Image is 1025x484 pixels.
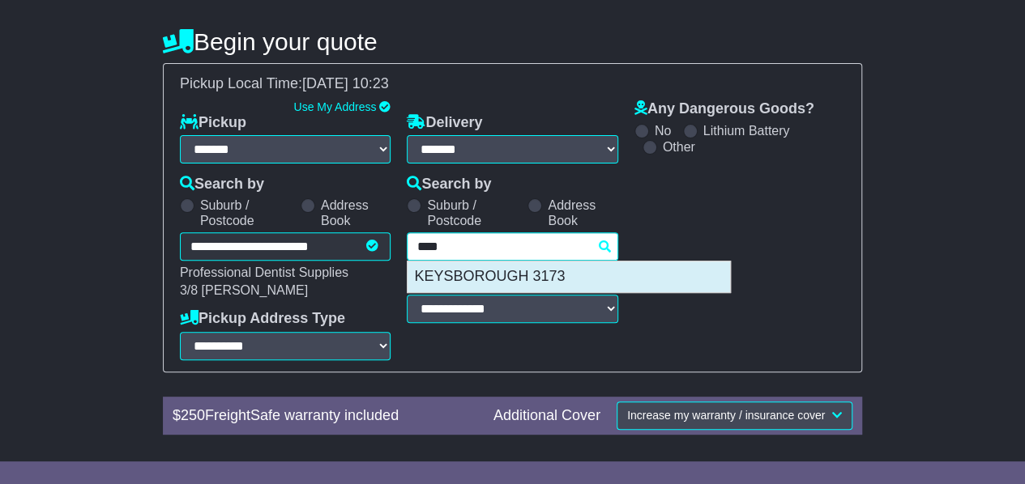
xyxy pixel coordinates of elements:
[180,310,345,328] label: Pickup Address Type
[634,100,814,118] label: Any Dangerous Goods?
[180,265,348,279] span: Professional Dentist Supplies
[407,176,491,193] label: Search by
[321,197,391,228] label: Address Book
[180,176,264,193] label: Search by
[163,28,862,55] h4: Begin your quote
[627,409,825,422] span: Increase my warranty / insurance cover
[302,75,389,91] span: [DATE] 10:23
[172,75,853,93] div: Pickup Local Time:
[617,401,852,430] button: Increase my warranty / insurance cover
[485,407,609,425] div: Additional Cover
[548,197,617,228] label: Address Book
[293,100,376,113] a: Use My Address
[181,407,205,423] span: 250
[200,197,293,228] label: Suburb / Postcode
[655,123,671,138] label: No
[408,261,730,292] div: KEYSBOROUGH 3173
[180,283,308,297] span: 3/8 [PERSON_NAME]
[180,114,246,132] label: Pickup
[427,197,519,228] label: Suburb / Postcode
[164,407,485,425] div: $ FreightSafe warranty included
[703,123,790,138] label: Lithium Battery
[407,114,482,132] label: Delivery
[663,139,695,155] label: Other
